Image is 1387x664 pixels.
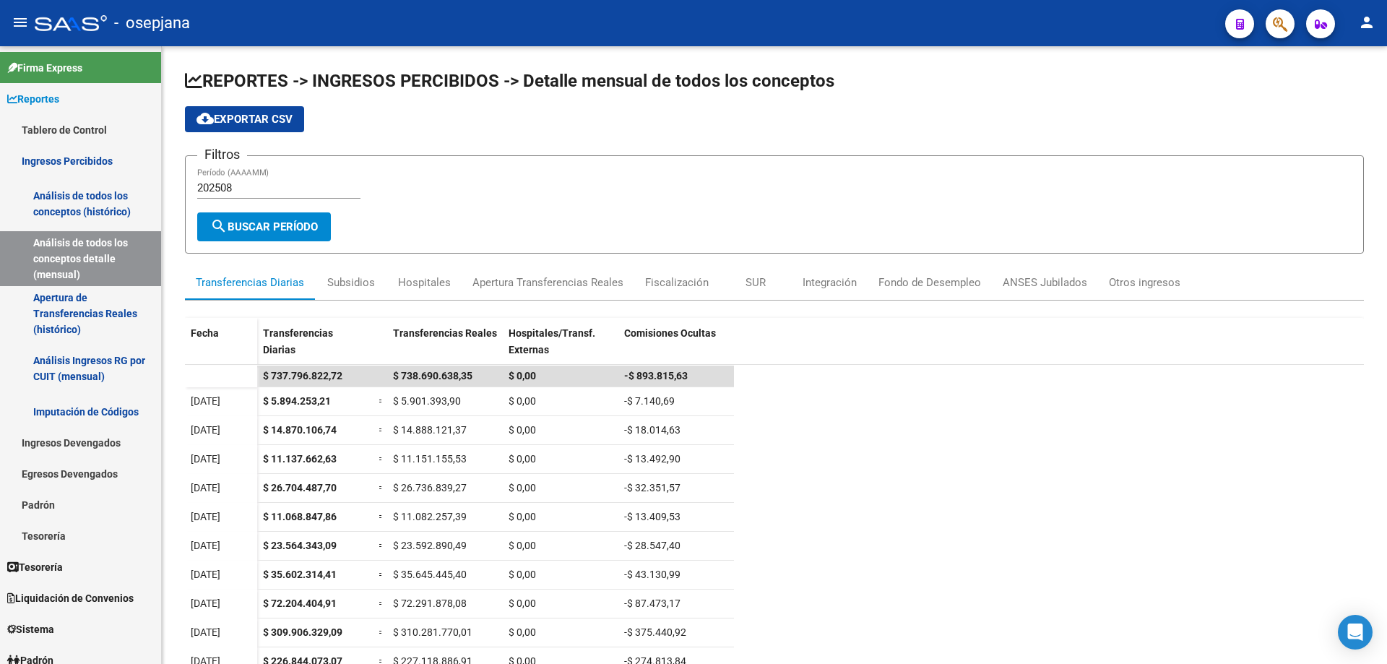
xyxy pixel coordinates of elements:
span: $ 23.592.890,49 [393,540,467,551]
span: [DATE] [191,626,220,638]
span: -$ 28.547,40 [624,540,680,551]
span: [DATE] [191,569,220,580]
span: = [379,540,384,551]
span: Buscar Período [210,220,318,233]
span: = [379,482,384,493]
span: [DATE] [191,482,220,493]
span: $ 0,00 [509,424,536,436]
span: $ 309.906.329,09 [263,626,342,638]
div: Apertura Transferencias Reales [472,275,623,290]
span: -$ 87.473,17 [624,598,680,609]
span: -$ 7.140,69 [624,395,675,407]
span: - osepjana [114,7,190,39]
span: $ 5.894.253,21 [263,395,331,407]
span: $ 737.796.822,72 [263,370,342,381]
div: Transferencias Diarias [196,275,304,290]
span: = [379,626,384,638]
span: $ 26.736.839,27 [393,482,467,493]
span: = [379,511,384,522]
datatable-header-cell: Transferencias Diarias [257,318,373,379]
span: [DATE] [191,424,220,436]
span: $ 0,00 [509,453,536,465]
mat-icon: menu [12,14,29,31]
span: [DATE] [191,453,220,465]
span: Hospitales/Transf. Externas [509,327,595,355]
span: -$ 18.014,63 [624,424,680,436]
datatable-header-cell: Fecha [185,318,257,379]
span: $ 23.564.343,09 [263,540,337,551]
div: Fondo de Desempleo [878,275,981,290]
span: = [379,569,384,580]
span: Exportar CSV [196,113,293,126]
mat-icon: search [210,217,228,235]
span: -$ 13.409,53 [624,511,680,522]
div: Hospitales [398,275,451,290]
div: Subsidios [327,275,375,290]
span: $ 0,00 [509,540,536,551]
button: Exportar CSV [185,106,304,132]
span: $ 0,00 [509,626,536,638]
div: Otros ingresos [1109,275,1180,290]
span: $ 14.888.121,37 [393,424,467,436]
datatable-header-cell: Transferencias Reales [387,318,503,379]
span: -$ 893.815,63 [624,370,688,381]
span: $ 0,00 [509,598,536,609]
span: Fecha [191,327,219,339]
span: Transferencias Reales [393,327,497,339]
div: Fiscalización [645,275,709,290]
span: -$ 13.492,90 [624,453,680,465]
span: Firma Express [7,60,82,76]
span: $ 72.291.878,08 [393,598,467,609]
span: Reportes [7,91,59,107]
span: -$ 375.440,92 [624,626,686,638]
span: $ 0,00 [509,569,536,580]
button: Buscar Período [197,212,331,241]
span: $ 0,00 [509,482,536,493]
span: -$ 32.351,57 [624,482,680,493]
span: $ 5.901.393,90 [393,395,461,407]
span: Sistema [7,621,54,637]
span: $ 11.137.662,63 [263,453,337,465]
span: $ 11.082.257,39 [393,511,467,522]
span: [DATE] [191,540,220,551]
span: $ 72.204.404,91 [263,598,337,609]
span: REPORTES -> INGRESOS PERCIBIDOS -> Detalle mensual de todos los conceptos [185,71,834,91]
span: $ 11.151.155,53 [393,453,467,465]
span: = [379,424,384,436]
span: [DATE] [191,511,220,522]
span: Liquidación de Convenios [7,590,134,606]
span: $ 0,00 [509,511,536,522]
span: $ 35.602.314,41 [263,569,337,580]
span: $ 0,00 [509,370,536,381]
mat-icon: person [1358,14,1375,31]
span: Comisiones Ocultas [624,327,716,339]
div: SUR [746,275,766,290]
span: Transferencias Diarias [263,327,333,355]
span: = [379,453,384,465]
span: = [379,598,384,609]
div: Integración [803,275,857,290]
span: $ 310.281.770,01 [393,626,472,638]
h3: Filtros [197,145,247,165]
datatable-header-cell: Hospitales/Transf. Externas [503,318,618,379]
span: $ 738.690.638,35 [393,370,472,381]
span: [DATE] [191,598,220,609]
div: ANSES Jubilados [1003,275,1087,290]
span: $ 11.068.847,86 [263,511,337,522]
span: = [379,395,384,407]
mat-icon: cloud_download [196,110,214,127]
div: Open Intercom Messenger [1338,615,1373,650]
span: -$ 43.130,99 [624,569,680,580]
datatable-header-cell: Comisiones Ocultas [618,318,734,379]
span: $ 35.645.445,40 [393,569,467,580]
span: Tesorería [7,559,63,575]
span: $ 14.870.106,74 [263,424,337,436]
span: $ 26.704.487,70 [263,482,337,493]
span: $ 0,00 [509,395,536,407]
span: [DATE] [191,395,220,407]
